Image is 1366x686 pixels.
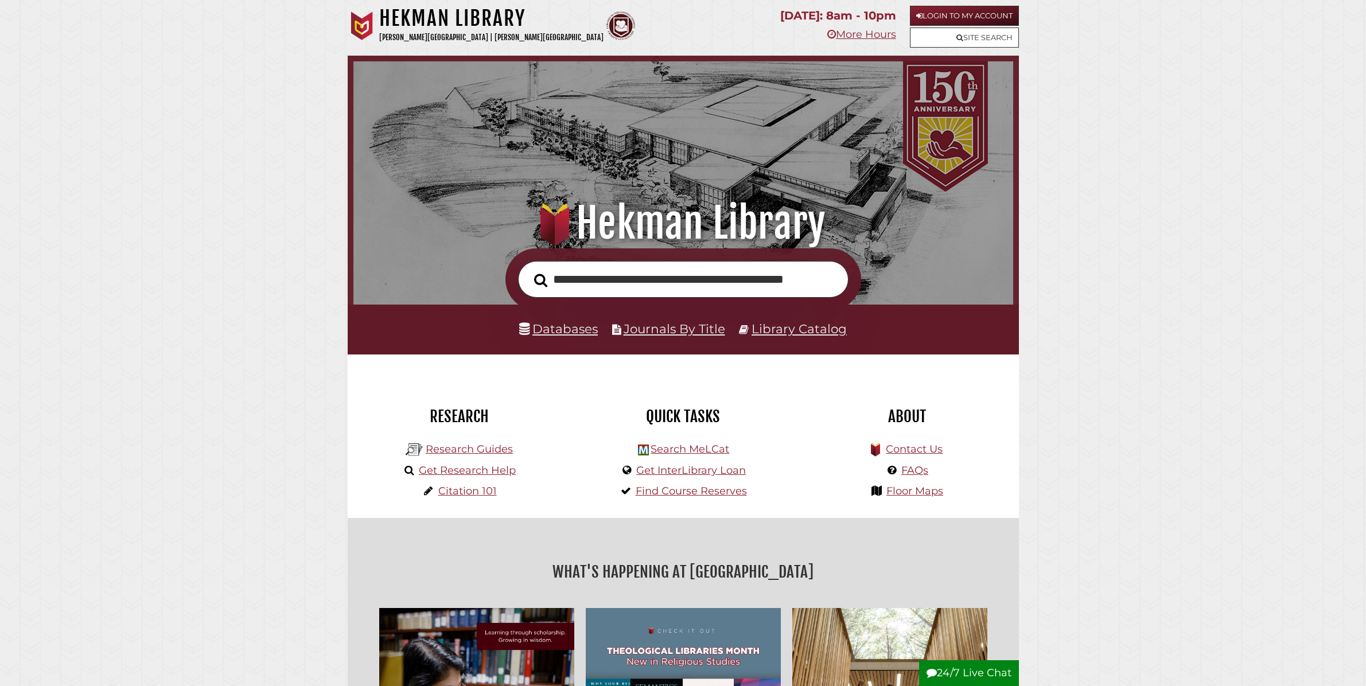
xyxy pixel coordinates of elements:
a: More Hours [827,28,896,41]
h2: Quick Tasks [580,407,787,426]
a: Login to My Account [910,6,1019,26]
h2: About [804,407,1010,426]
a: Floor Maps [886,485,943,497]
a: Databases [519,321,598,336]
a: Get Research Help [419,464,516,477]
a: Site Search [910,28,1019,48]
img: Hekman Library Logo [406,441,423,458]
p: [DATE]: 8am - 10pm [780,6,896,26]
a: Find Course Reserves [636,485,747,497]
a: Research Guides [426,443,513,455]
a: Search MeLCat [651,443,729,455]
h2: What's Happening at [GEOGRAPHIC_DATA] [356,559,1010,585]
h1: Hekman Library [379,6,604,31]
i: Search [534,273,547,287]
button: Search [528,270,553,291]
h2: Research [356,407,563,426]
a: Citation 101 [438,485,497,497]
a: Journals By Title [624,321,725,336]
a: Library Catalog [752,321,847,336]
p: [PERSON_NAME][GEOGRAPHIC_DATA] | [PERSON_NAME][GEOGRAPHIC_DATA] [379,31,604,44]
h1: Hekman Library [373,198,993,248]
a: FAQs [901,464,928,477]
a: Contact Us [886,443,943,455]
img: Calvin University [348,11,376,40]
img: Hekman Library Logo [638,445,649,455]
a: Get InterLibrary Loan [636,464,746,477]
img: Calvin Theological Seminary [606,11,635,40]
